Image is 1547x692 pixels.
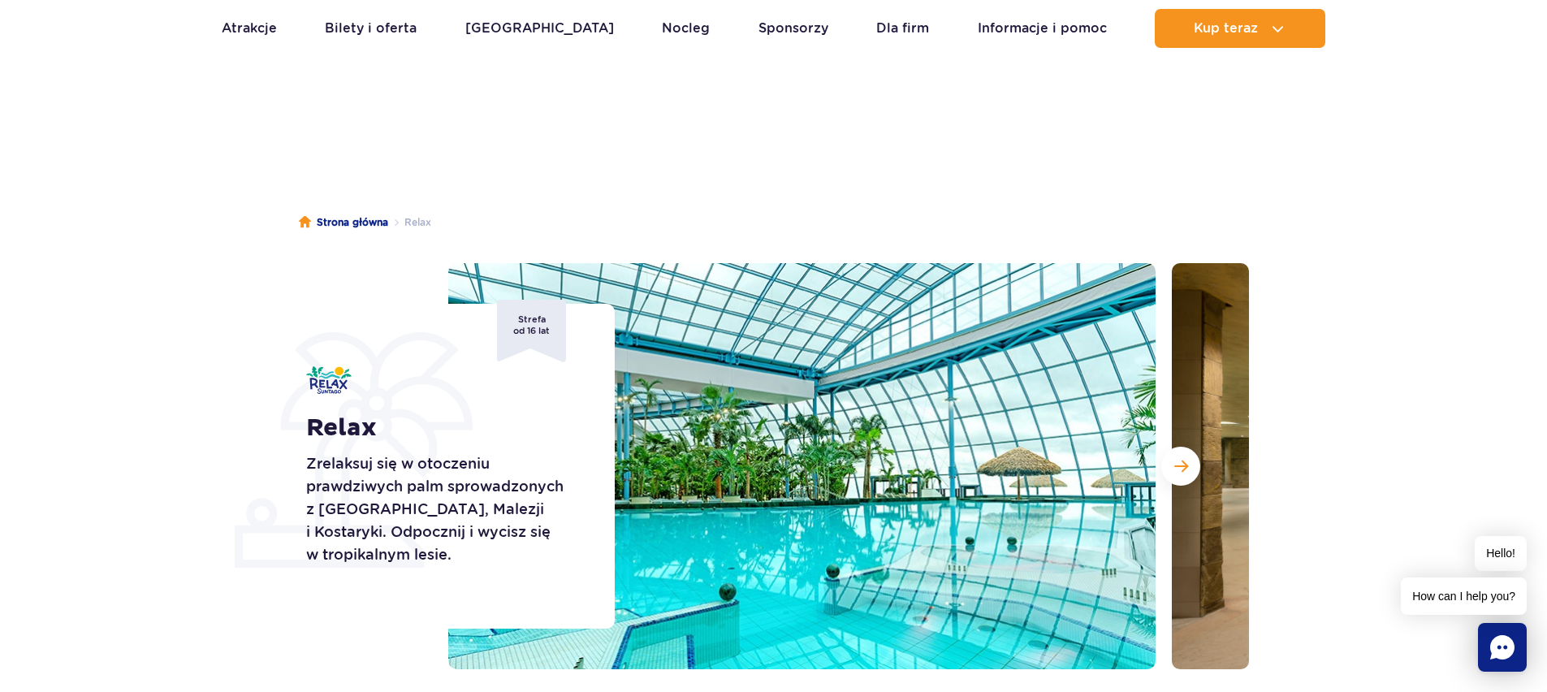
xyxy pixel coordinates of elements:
a: Bilety i oferta [325,9,417,48]
span: Strefa od 16 lat [497,300,566,362]
a: Informacje i pomoc [978,9,1107,48]
a: Nocleg [662,9,710,48]
span: Hello! [1475,536,1527,571]
a: Atrakcje [222,9,277,48]
div: Chat [1478,623,1527,672]
p: Zrelaksuj się w otoczeniu prawdziwych palm sprowadzonych z [GEOGRAPHIC_DATA], Malezji i Kostaryki... [306,452,578,566]
span: Kup teraz [1194,21,1258,36]
li: Relax [388,214,431,231]
a: Strona główna [299,214,388,231]
img: Relax [306,366,352,394]
a: [GEOGRAPHIC_DATA] [465,9,614,48]
h1: Relax [306,413,578,443]
span: How can I help you? [1401,577,1527,615]
button: Następny slajd [1161,447,1200,486]
button: Kup teraz [1155,9,1325,48]
a: Dla firm [876,9,929,48]
a: Sponsorzy [758,9,828,48]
